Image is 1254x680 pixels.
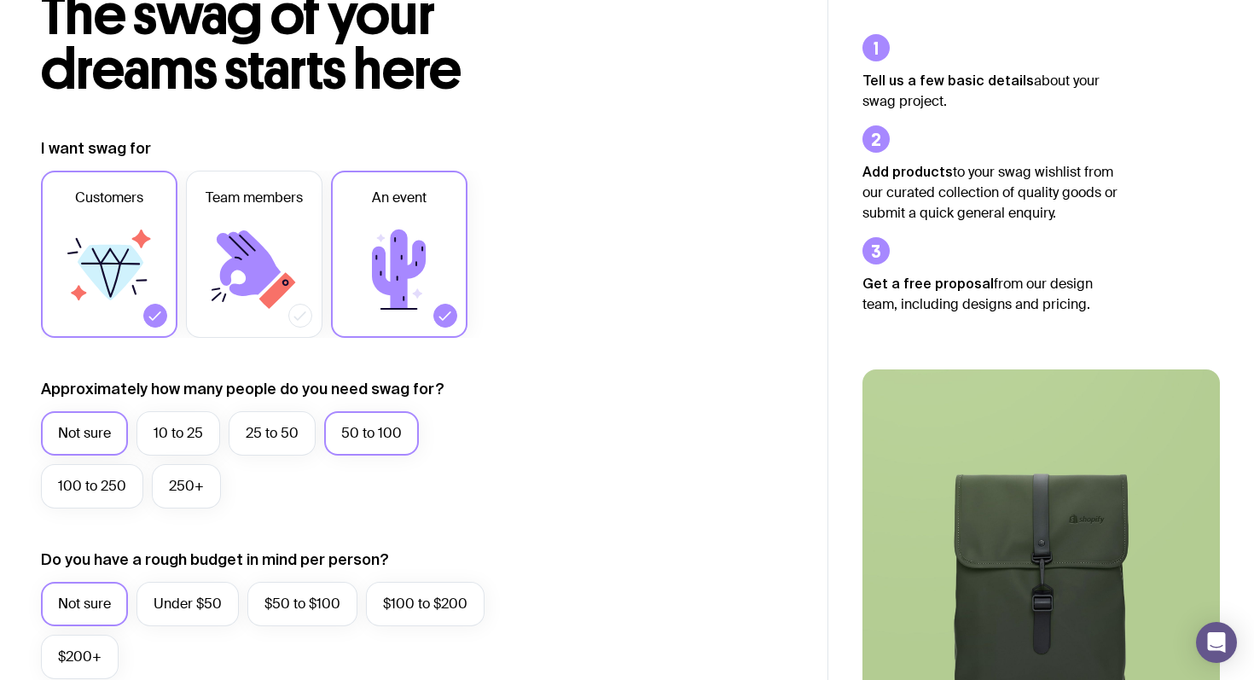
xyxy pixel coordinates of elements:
div: Open Intercom Messenger [1196,622,1237,663]
span: Team members [206,188,303,208]
span: Customers [75,188,143,208]
strong: Get a free proposal [862,276,994,291]
label: Under $50 [136,582,239,626]
p: about your swag project. [862,70,1118,112]
label: Not sure [41,411,128,456]
label: 250+ [152,464,221,509]
label: 50 to 100 [324,411,419,456]
label: Do you have a rough budget in mind per person? [41,549,389,570]
label: 10 to 25 [136,411,220,456]
label: 25 to 50 [229,411,316,456]
p: from our design team, including designs and pricing. [862,273,1118,315]
label: $100 to $200 [366,582,485,626]
label: $200+ [41,635,119,679]
label: Not sure [41,582,128,626]
strong: Add products [862,164,953,179]
label: 100 to 250 [41,464,143,509]
strong: Tell us a few basic details [862,73,1034,88]
label: $50 to $100 [247,582,357,626]
label: Approximately how many people do you need swag for? [41,379,444,399]
span: An event [372,188,427,208]
label: I want swag for [41,138,151,159]
p: to your swag wishlist from our curated collection of quality goods or submit a quick general enqu... [862,161,1118,224]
